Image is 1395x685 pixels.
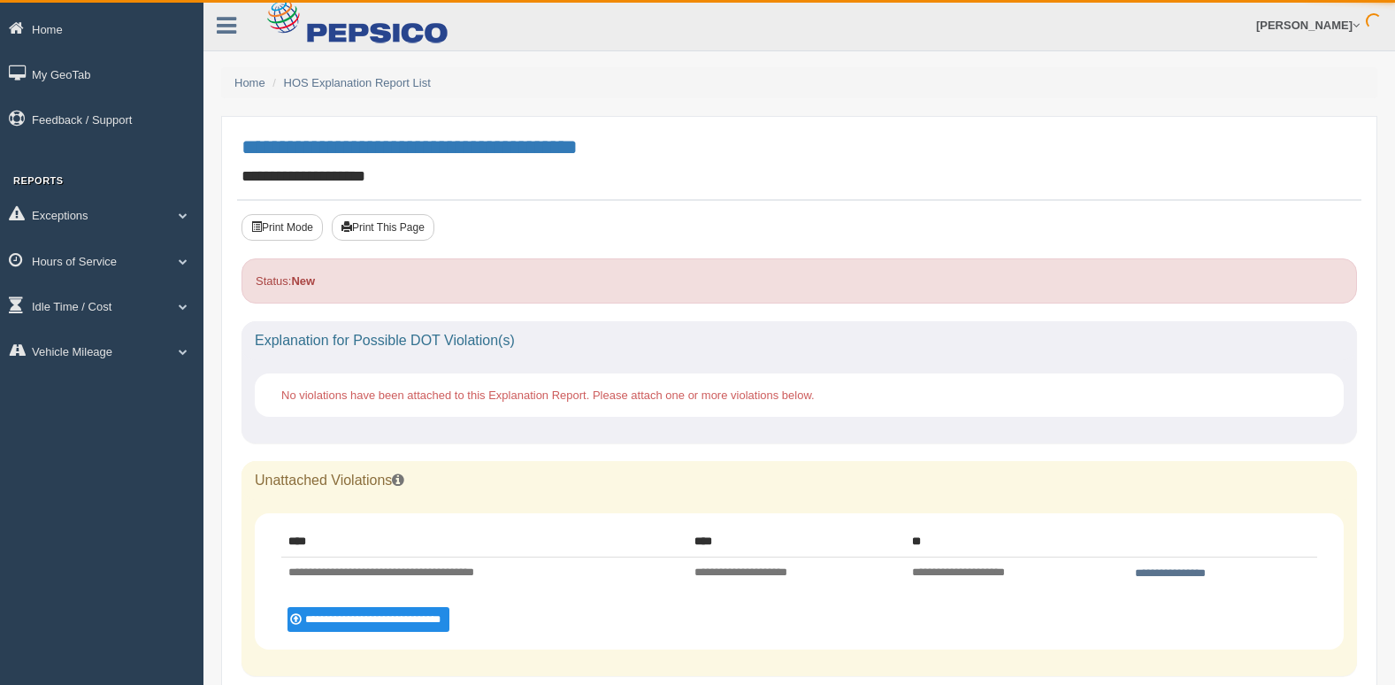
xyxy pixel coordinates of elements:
button: Print This Page [332,214,434,241]
strong: New [291,274,315,288]
button: Print Mode [241,214,323,241]
div: Unattached Violations [241,461,1357,500]
div: Explanation for Possible DOT Violation(s) [241,321,1357,360]
div: Status: [241,258,1357,304]
a: Home [234,76,265,89]
a: HOS Explanation Report List [284,76,431,89]
span: No violations have been attached to this Explanation Report. Please attach one or more violations... [281,389,815,402]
